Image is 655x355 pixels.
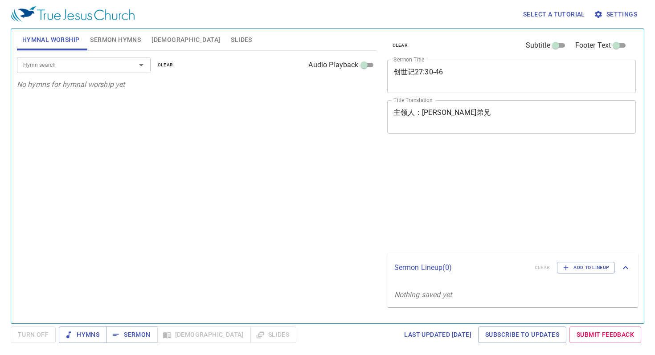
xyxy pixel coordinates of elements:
span: Sermon [113,329,150,340]
span: clear [393,41,408,49]
iframe: from-child [384,143,587,249]
span: Select a tutorial [523,9,585,20]
button: Open [135,59,147,71]
span: Add to Lineup [563,264,609,272]
span: [DEMOGRAPHIC_DATA] [151,34,220,45]
span: Slides [231,34,252,45]
span: Subtitle [526,40,550,51]
button: Settings [592,6,641,23]
button: Sermon [106,326,157,343]
button: Select a tutorial [520,6,589,23]
span: clear [158,61,173,69]
button: clear [152,60,179,70]
p: Sermon Lineup ( 0 ) [394,262,528,273]
span: Sermon Hymns [90,34,141,45]
span: Settings [596,9,637,20]
i: Nothing saved yet [394,290,452,299]
button: Add to Lineup [557,262,615,273]
a: Last updated [DATE] [401,326,475,343]
span: Footer Text [575,40,611,51]
img: True Jesus Church [11,6,135,22]
span: Submit Feedback [577,329,634,340]
a: Submit Feedback [569,326,641,343]
span: Audio Playback [308,60,358,70]
i: No hymns for hymnal worship yet [17,80,125,89]
button: clear [387,40,413,51]
span: Hymns [66,329,99,340]
textarea: 创世记27:30-46 [393,68,630,85]
span: Last updated [DATE] [404,329,471,340]
span: Subscribe to Updates [485,329,559,340]
div: Sermon Lineup(0)clearAdd to Lineup [387,253,639,282]
a: Subscribe to Updates [478,326,566,343]
span: Hymnal Worship [22,34,80,45]
textarea: 主领人：[PERSON_NAME]弟兄 [393,108,630,125]
button: Hymns [59,326,106,343]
